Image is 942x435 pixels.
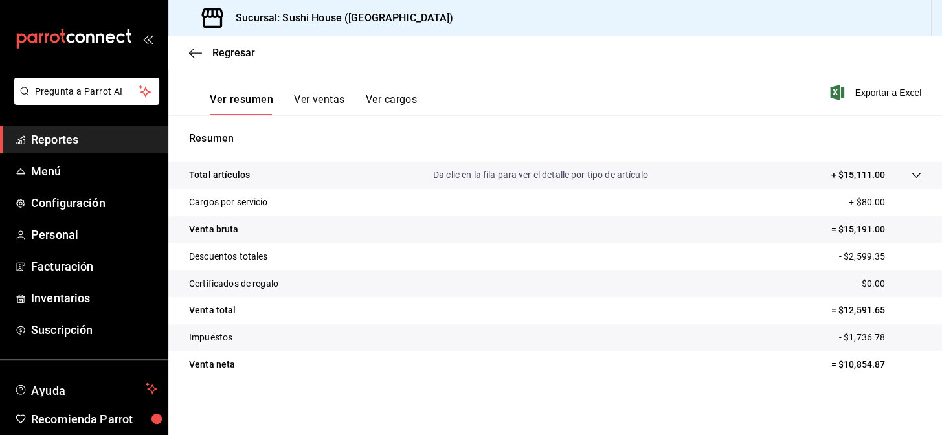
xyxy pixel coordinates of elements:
p: - $2,599.35 [839,250,921,263]
span: Inventarios [31,289,157,307]
p: + $80.00 [849,195,921,209]
h3: Sucursal: Sushi House ([GEOGRAPHIC_DATA]) [225,10,453,26]
span: Ayuda [31,381,140,396]
span: Reportes [31,131,157,148]
button: Regresar [189,47,255,59]
span: Configuración [31,194,157,212]
span: Facturación [31,258,157,275]
button: Ver resumen [210,93,273,115]
p: Cargos por servicio [189,195,268,209]
p: = $15,191.00 [831,223,921,236]
button: Pregunta a Parrot AI [14,78,159,105]
span: Recomienda Parrot [31,410,157,428]
button: Exportar a Excel [833,85,921,100]
p: Certificados de regalo [189,277,278,291]
span: Suscripción [31,321,157,339]
p: Venta neta [189,358,235,372]
span: Personal [31,226,157,243]
a: Pregunta a Parrot AI [9,94,159,107]
span: Pregunta a Parrot AI [35,85,139,98]
p: Venta total [189,304,236,317]
p: Resumen [189,131,921,146]
p: = $10,854.87 [831,358,921,372]
span: Menú [31,162,157,180]
div: navigation tabs [210,93,417,115]
p: - $0.00 [857,277,921,291]
p: Impuestos [189,331,232,344]
p: Descuentos totales [189,250,267,263]
p: = $12,591.65 [831,304,921,317]
button: Ver cargos [366,93,418,115]
p: Da clic en la fila para ver el detalle por tipo de artículo [433,168,648,182]
span: Regresar [212,47,255,59]
p: + $15,111.00 [831,168,885,182]
p: Total artículos [189,168,250,182]
button: Ver ventas [294,93,345,115]
p: - $1,736.78 [839,331,921,344]
button: open_drawer_menu [142,34,153,44]
p: Venta bruta [189,223,238,236]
